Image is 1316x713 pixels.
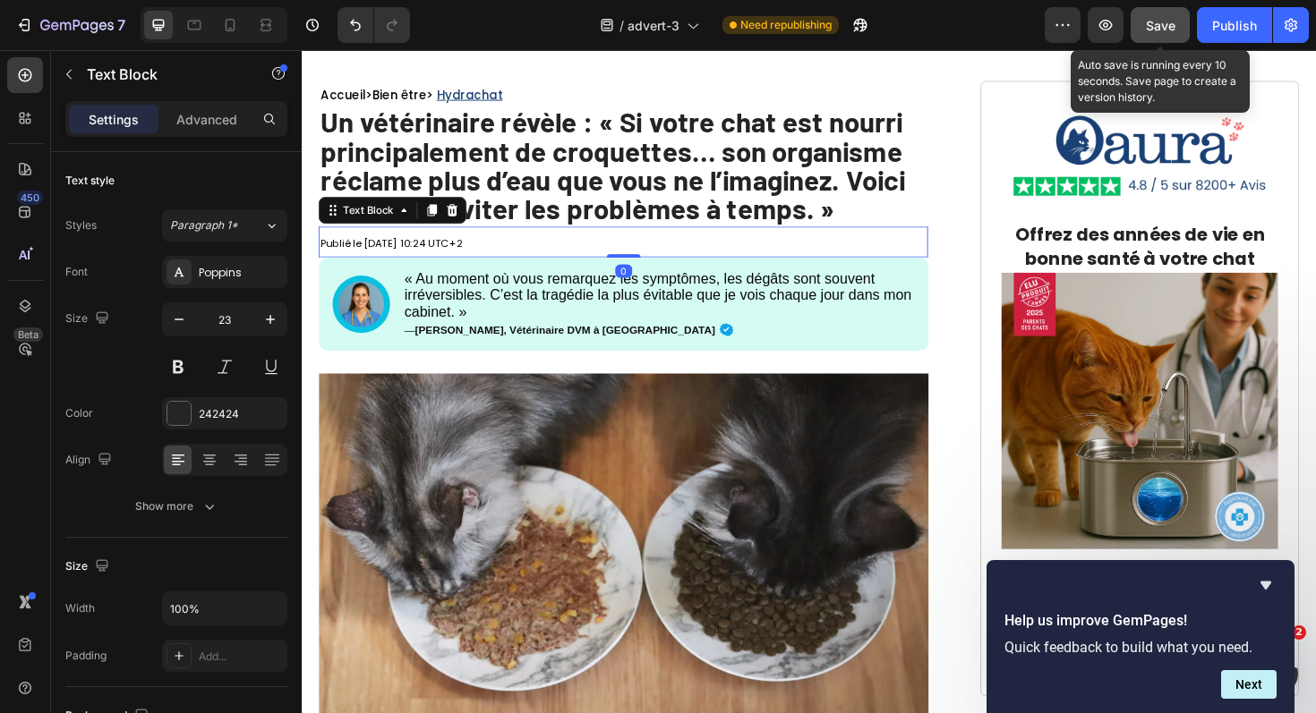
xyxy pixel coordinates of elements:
[65,600,95,616] div: Width
[620,16,624,35] span: /
[1212,16,1257,35] div: Publish
[760,560,983,598] strong: augmente l’hydratation
[1004,574,1277,699] div: Help us improve GemPages!
[108,234,649,304] p: « Au moment où vous remarquez les symptômes, les dégâts sont souvent irréversibles. C’est la trag...
[974,579,1015,598] span: 350 %
[108,291,438,303] span: —
[1004,639,1277,656] p: Quick feedback to build what you need.
[65,490,287,522] button: Show more
[65,217,97,233] div: Styles
[163,592,286,624] input: Auto
[13,327,43,342] div: Beta
[65,173,115,189] div: Text style
[89,110,139,129] p: Settings
[65,307,113,331] div: Size
[628,16,679,35] span: advert-3
[1292,625,1306,640] span: 2
[338,7,410,43] div: Undo/Redo
[741,606,1034,662] a: Voir sa disponibilité
[176,110,237,129] p: Advanced
[65,405,93,421] div: Color
[65,648,107,664] div: Padding
[1146,18,1175,33] span: Save
[1255,574,1277,596] button: Hide survey
[7,7,133,43] button: 7
[65,555,113,579] div: Size
[1197,7,1272,43] button: Publish
[756,182,1021,234] span: Offrez des années de vie en bonne santé à votre chat
[65,264,88,280] div: Font
[65,448,115,472] div: Align
[162,209,287,242] button: Paragraph 1*
[856,579,974,598] strong: de votre chat de
[17,191,43,205] div: 450
[741,34,1034,180] img: gempages_577326541021643491-114bdf5e-2b31-4e13-ba73-4245eb3a4bee.png
[199,649,283,665] div: Add...
[87,64,239,85] p: Text Block
[199,406,283,422] div: 242424
[765,541,1011,579] strong: La fontaine recommandée par les vétérinaires qui
[741,236,1034,529] img: gempages_577326541021643491-cf85f79f-aba4-4157-a557-eca98e1b7eb9.webp
[1221,670,1277,699] button: Next question
[302,50,1316,713] iframe: Design area
[332,227,350,242] div: 0
[170,217,238,233] span: Paragraph 1*
[120,291,438,303] strong: [PERSON_NAME], Vétérinaire DVM à [GEOGRAPHIC_DATA]
[1131,7,1190,43] button: Save
[135,497,218,515] div: Show more
[199,265,283,281] div: Poppins
[740,17,832,33] span: Need republishing
[117,14,125,36] p: 7
[787,620,967,645] span: Voir sa disponibilité
[1004,610,1277,632] h2: Help us improve GemPages!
